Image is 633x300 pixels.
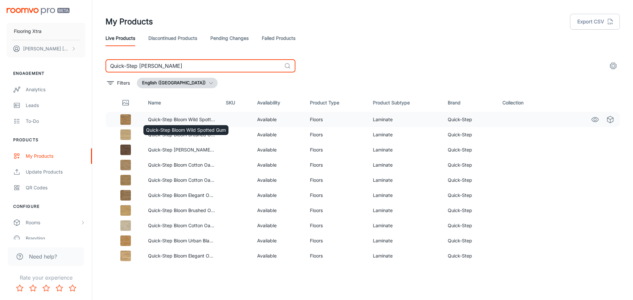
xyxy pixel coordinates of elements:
th: Brand [442,94,497,112]
td: Quick-Step [442,218,497,233]
th: Product Type [305,94,367,112]
p: [PERSON_NAME] [PERSON_NAME] [23,45,70,52]
button: Rate 5 star [66,282,79,295]
td: Laminate [368,173,442,188]
div: Update Products [26,168,85,176]
td: Laminate [368,112,442,127]
button: English ([GEOGRAPHIC_DATA]) [137,78,218,88]
p: Quick-Step Bloom Brushed Oak Honey [148,207,215,214]
h1: My Products [105,16,153,28]
a: Pending Changes [210,30,249,46]
span: Need help? [29,253,57,260]
button: Rate 4 star [53,282,66,295]
td: Floors [305,233,367,248]
td: Quick-Step [442,203,497,218]
td: Quick-Step [442,173,497,188]
td: Floors [305,188,367,203]
td: Laminate [368,127,442,142]
button: Flooring Xtra [7,23,85,40]
p: Quick-Step Bloom Wild Spotted Gum [148,116,215,123]
td: Quick-Step [442,188,497,203]
td: Available [252,157,305,173]
th: Collection [497,94,551,112]
button: settings [607,59,620,72]
button: Rate 1 star [13,282,26,295]
td: Available [252,142,305,157]
td: Floors [305,127,367,142]
td: Laminate [368,188,442,203]
input: Search [105,59,282,72]
p: Quick-Step Bloom Cotton Oak Natural [148,161,215,169]
th: Product Subtype [368,94,442,112]
button: Export CSV [570,14,620,30]
a: Discontinued Products [148,30,197,46]
td: Available [252,173,305,188]
td: Laminate [368,248,442,263]
td: Available [252,233,305,248]
a: Live Products [105,30,135,46]
a: See in Visualizer [589,114,601,125]
td: Quick-Step [442,142,497,157]
td: Quick-Step [442,157,497,173]
td: Available [252,248,305,263]
td: Floors [305,203,367,218]
td: Laminate [368,218,442,233]
button: filter [105,78,132,88]
p: Rate your experience [5,274,87,282]
p: Quick-Step Bloom Cotton Oak Beige [148,222,215,229]
div: Rooms [26,219,80,226]
td: Available [252,203,305,218]
div: QR Codes [26,184,85,191]
div: Leads [26,102,85,109]
p: Quick-Step Bloom Elegant Oak Fumed [148,192,215,199]
img: Roomvo PRO Beta [7,8,70,15]
p: Filters [117,79,130,87]
div: My Products [26,152,85,160]
td: Floors [305,173,367,188]
td: Quick-Step [442,127,497,142]
button: Rate 3 star [40,282,53,295]
td: Laminate [368,203,442,218]
p: Quick-Step Bloom Urban Blackbutt [148,237,215,244]
a: See in Virtual Samples [605,114,616,125]
button: [PERSON_NAME] [PERSON_NAME] [7,40,85,57]
div: Branding [26,235,85,242]
td: Available [252,112,305,127]
div: Analytics [26,86,85,93]
p: Flooring Xtra [14,28,42,35]
td: Available [252,188,305,203]
td: Available [252,218,305,233]
td: Floors [305,157,367,173]
p: Quick-Step Bloom Elegant Oak Natural [148,252,215,259]
th: Availability [252,94,305,112]
td: Laminate [368,142,442,157]
p: Quick-Step [PERSON_NAME] Oak Chocolate [148,146,215,153]
th: SKU [221,94,252,112]
td: Available [252,127,305,142]
td: Floors [305,218,367,233]
td: Floors [305,248,367,263]
svg: Thumbnail [122,99,130,107]
td: Laminate [368,157,442,173]
td: Quick-Step [442,233,497,248]
div: To-do [26,118,85,125]
p: Quick-Step Bloom Cotton Oak Deep Natural [148,177,215,184]
button: Rate 2 star [26,282,40,295]
td: Laminate [368,233,442,248]
th: Name [143,94,221,112]
td: Floors [305,142,367,157]
td: Floors [305,112,367,127]
a: Failed Products [262,30,295,46]
td: Quick-Step [442,248,497,263]
p: Quick-Step Bloom Wild Spotted Gum [146,126,226,134]
td: Quick-Step [442,112,497,127]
